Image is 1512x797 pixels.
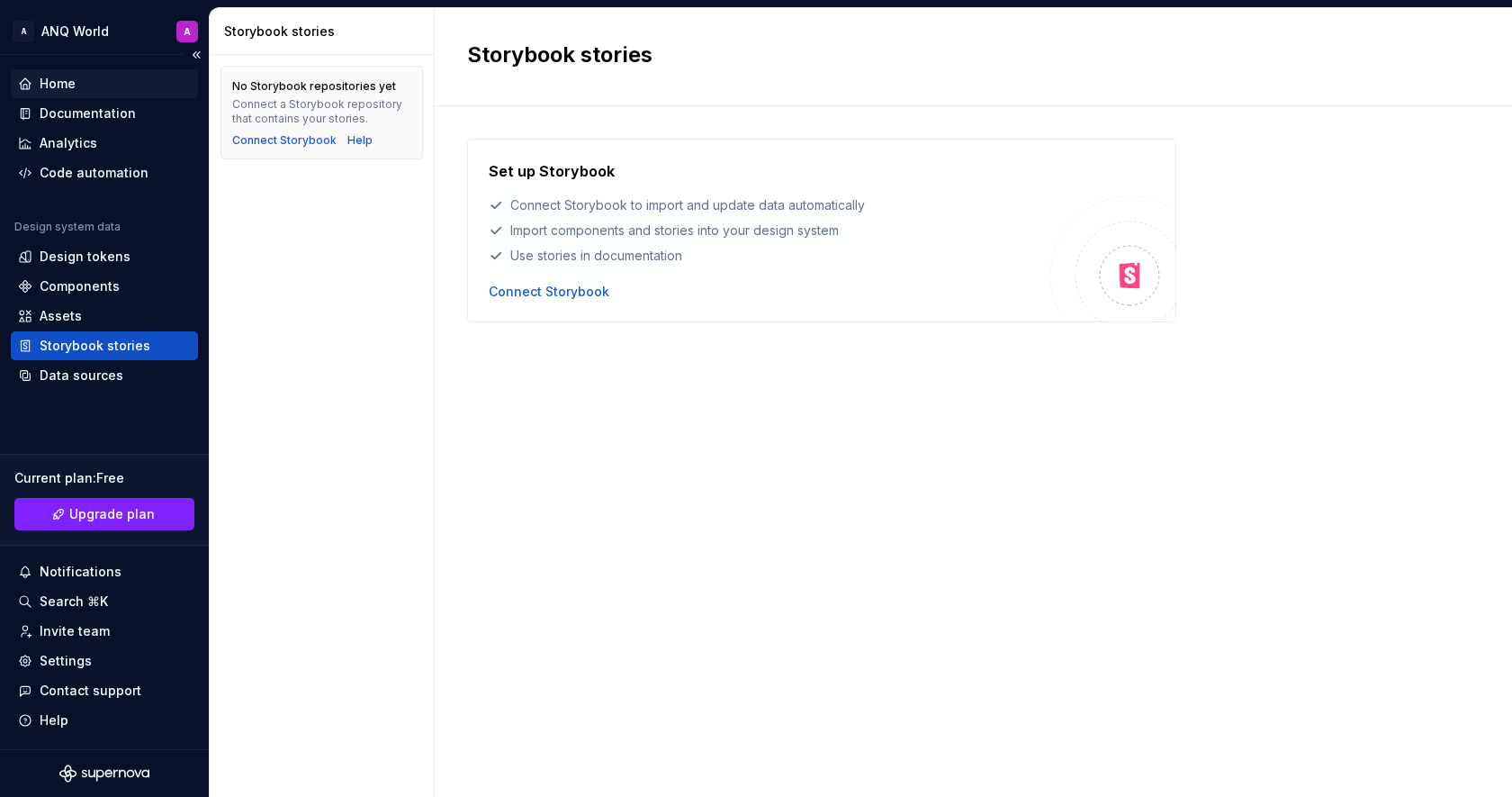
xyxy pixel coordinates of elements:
div: Connect Storybook to import and update data automatically [489,196,1050,214]
div: Code automation [40,164,148,182]
a: Code automation [11,158,198,187]
button: AANQ WorldA [4,12,205,50]
div: Connect a Storybook repository that contains your stories. [232,97,411,126]
a: Components [11,272,198,301]
div: Home [40,75,76,93]
a: Data sources [11,361,198,390]
div: A [13,21,34,42]
div: Invite team [40,622,110,640]
div: No Storybook repositories yet [232,79,396,94]
div: Current plan : Free [14,469,194,487]
h2: Storybook stories [467,41,1458,69]
button: Connect Storybook [232,133,337,148]
div: Storybook stories [40,337,150,355]
div: Documentation [40,104,136,122]
svg: Supernova Logo [59,765,149,783]
a: Upgrade plan [14,498,194,530]
a: Settings [11,647,198,675]
a: Home [11,69,198,98]
a: Documentation [11,99,198,128]
button: Notifications [11,557,198,586]
div: Storybook stories [224,23,427,41]
a: Assets [11,302,198,331]
button: Search ⌘K [11,587,198,616]
button: Connect Storybook [489,283,609,301]
div: A [184,24,191,39]
div: Help [40,711,68,729]
a: Analytics [11,129,198,158]
div: Settings [40,652,92,670]
a: Help [347,133,373,148]
div: Import components and stories into your design system [489,222,1050,240]
h4: Set up Storybook [489,160,615,182]
div: ANQ World [41,23,109,41]
a: Storybook stories [11,331,198,360]
div: Components [40,277,120,295]
div: Analytics [40,134,97,152]
div: Design tokens [40,248,130,266]
div: Contact support [40,682,141,700]
div: Use stories in documentation [489,247,1050,265]
div: Search ⌘K [40,593,108,611]
a: Invite team [11,617,198,646]
span: Upgrade plan [69,505,155,523]
button: Collapse sidebar [184,42,209,68]
div: Notifications [40,563,121,581]
div: Design system data [14,220,121,234]
div: Assets [40,307,82,325]
a: Design tokens [11,242,198,271]
div: Data sources [40,367,123,385]
button: Contact support [11,676,198,705]
button: Help [11,706,198,735]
